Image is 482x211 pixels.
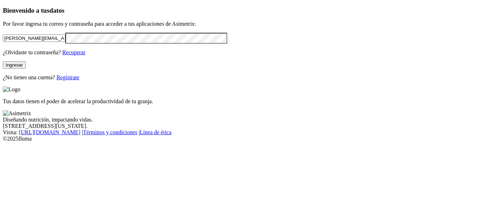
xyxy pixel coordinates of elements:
a: Recuperar [62,49,85,55]
input: Tu correo [3,35,65,42]
span: datos [49,7,65,14]
p: Por favor ingresa tu correo y contraseña para acceder a tus aplicaciones de Asimetrix: [3,21,479,27]
a: Regístrate [56,74,79,80]
a: [URL][DOMAIN_NAME] [19,129,80,135]
div: [STREET_ADDRESS][US_STATE]. [3,123,479,129]
p: Tus datos tienen el poder de acelerar la productividad de tu granja. [3,98,479,105]
p: ¿Olvidaste tu contraseña? [3,49,479,56]
a: Línea de ética [140,129,171,135]
a: Términos y condiciones [83,129,137,135]
div: Diseñando nutrición, impactando vidas. [3,117,479,123]
img: Asimetrix [3,110,31,117]
h3: Bienvenido a tus [3,7,479,14]
div: Visita : | | [3,129,479,136]
p: ¿No tienes una cuenta? [3,74,479,81]
div: © 2025 Iluma [3,136,479,142]
button: Ingresar [3,61,26,69]
img: Logo [3,86,20,93]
